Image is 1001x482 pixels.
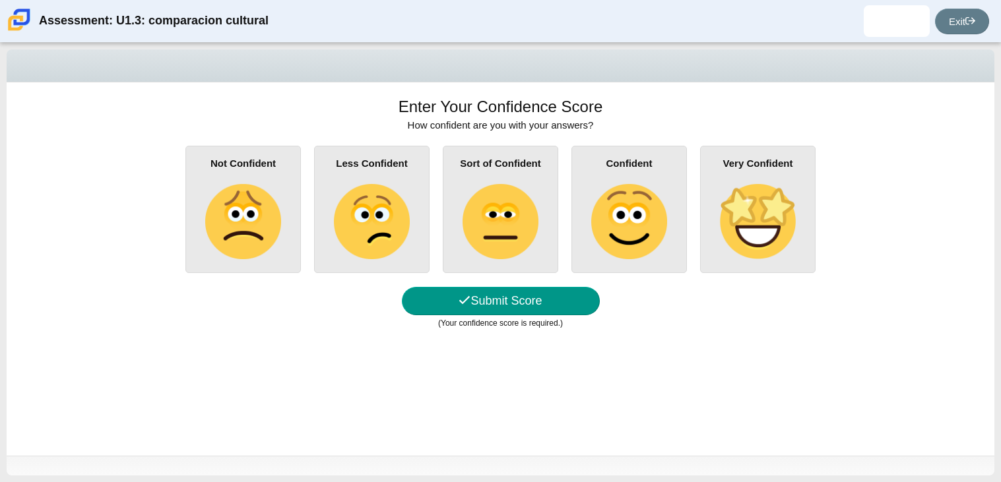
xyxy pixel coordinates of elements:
img: confused-face.png [334,184,409,259]
span: How confident are you with your answers? [408,119,594,131]
img: slightly-smiling-face.png [591,184,666,259]
b: Not Confident [210,158,276,169]
b: Very Confident [723,158,793,169]
small: (Your confidence score is required.) [438,318,563,328]
a: Carmen School of Science & Technology [5,24,33,36]
div: Assessment: U1.3: comparacion cultural [39,5,269,37]
b: Less Confident [336,158,407,169]
img: bryan.lopezmoran.h43DDC [886,11,907,32]
img: star-struck-face.png [720,184,795,259]
b: Sort of Confident [460,158,540,169]
h1: Enter Your Confidence Score [399,96,603,118]
b: Confident [606,158,653,169]
img: Carmen School of Science & Technology [5,6,33,34]
img: slightly-frowning-face.png [205,184,280,259]
a: Exit [935,9,989,34]
img: neutral-face.png [463,184,538,259]
button: Submit Score [402,287,600,315]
